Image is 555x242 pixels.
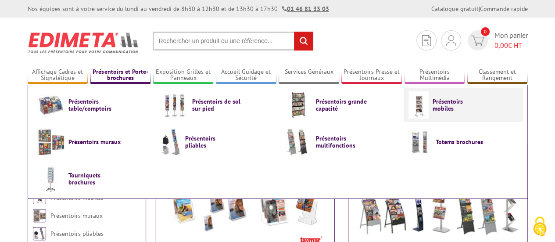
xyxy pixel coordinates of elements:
img: Présentoirs table/comptoirs [37,91,64,119]
span: Présentoirs mobiles [433,98,485,112]
a: Tourniquets brochures [37,165,147,192]
img: Présentoirs muraux [33,209,46,222]
span: € HT [494,40,528,51]
a: Présentoirs et Porte-brochures [90,68,151,83]
a: Présentoirs table/comptoirs [37,91,147,119]
span: Totems brochures [436,138,488,145]
span: Présentoirs table/comptoirs [68,98,121,112]
a: Accueil Guidage et Sécurité [216,68,276,83]
img: Edimeta [28,26,140,59]
img: Présentoirs de sol sur pied [161,91,188,119]
a: Services Généraux [279,68,339,83]
a: Présentoirs Presse et Journaux [341,68,402,83]
a: Totems brochures [408,128,518,155]
img: Présentoirs multifonctions [285,128,312,155]
span: Mon panier [494,30,528,51]
img: Présentoirs grande capacité [285,91,312,119]
input: Rechercher un produit ou une référence... [153,32,313,51]
span: 0 [481,27,490,36]
img: devis rapide [446,35,456,46]
a: Présentoirs multifonctions [285,128,394,155]
button: Cookies (fenêtre modale) [524,212,555,242]
a: Présentoirs pliables [161,128,271,155]
span: Présentoirs grande capacité [316,98,369,112]
img: Cookies (fenêtre modale) [529,216,551,238]
img: devis rapide [471,36,484,46]
img: Présentoirs mobiles [408,91,429,119]
div: | [431,4,528,13]
img: Tourniquets brochures [37,165,64,192]
a: Présentoirs muraux [37,128,147,155]
img: devis rapide [422,35,431,46]
img: Totems brochures [408,128,432,155]
a: Classement et Rangement [467,68,528,83]
input: rechercher [294,32,313,51]
a: Catalogue gratuit [431,5,479,13]
a: Présentoirs muraux [50,212,103,220]
span: Présentoirs muraux [68,138,121,145]
tcxspan: Call 01 46 81 33 03 via 3CX [287,5,329,13]
div: Nos équipes sont à votre service du lundi au vendredi de 8h30 à 12h30 et de 13h30 à 17h30 [28,4,329,13]
a: Présentoirs pliables [50,230,104,238]
span: Tourniquets brochures [68,172,121,186]
span: 0,00 [494,41,508,50]
a: Présentoirs mobiles [408,91,518,119]
span: Présentoirs de sol sur pied [192,98,245,112]
img: Présentoirs muraux [37,128,64,155]
a: Présentoirs de sol sur pied [161,91,271,119]
a: Affichage Cadres et Signalétique [28,68,88,83]
a: Commande rapide [480,5,528,13]
a: Présentoirs grande capacité [285,91,394,119]
span: Présentoirs pliables [185,135,238,149]
span: Présentoirs multifonctions [316,135,369,149]
a: Présentoirs Multimédia [405,68,465,83]
a: devis rapide 0 Mon panier 0,00€ HT [465,30,528,51]
img: Présentoirs pliables [161,128,181,155]
a: Exposition Grilles et Panneaux [153,68,214,83]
